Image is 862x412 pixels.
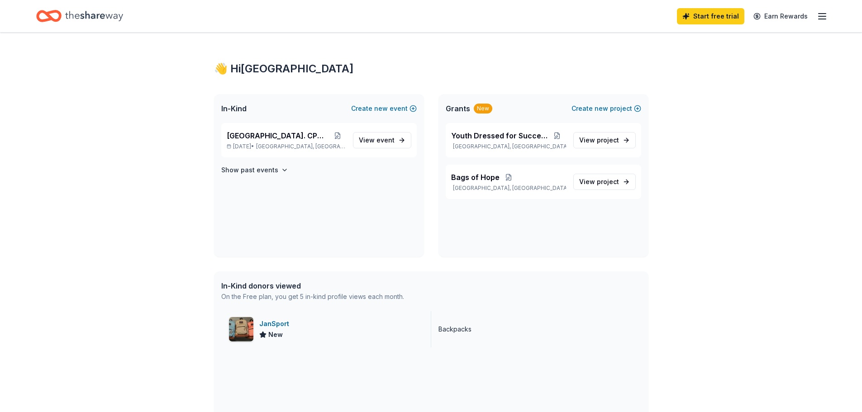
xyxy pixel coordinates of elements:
a: Start free trial [677,8,744,24]
span: new [595,103,608,114]
h4: Show past events [221,165,278,175]
div: In-Kind donors viewed [221,280,404,291]
span: View [579,135,619,146]
span: [GEOGRAPHIC_DATA]. CPWN Gala [227,130,330,141]
span: Bags of Hope [451,172,500,183]
button: Createnewevent [351,103,417,114]
p: [GEOGRAPHIC_DATA], [GEOGRAPHIC_DATA] [451,143,566,150]
span: event [376,136,395,144]
span: Youth Dressed for Success [451,130,548,141]
button: Createnewproject [571,103,641,114]
span: Grants [446,103,470,114]
span: new [374,103,388,114]
button: Show past events [221,165,288,175]
span: View [359,135,395,146]
span: project [597,136,619,144]
a: Earn Rewards [748,8,813,24]
p: [GEOGRAPHIC_DATA], [GEOGRAPHIC_DATA] [451,185,566,192]
a: View event [353,132,411,148]
div: On the Free plan, you get 5 in-kind profile views each month. [221,291,404,302]
span: New [268,329,283,340]
a: Home [36,5,123,27]
img: Image for JanSport [229,317,253,341]
div: JanSport [259,318,293,329]
span: View [579,176,619,187]
a: View project [573,174,636,190]
div: 👋 Hi [GEOGRAPHIC_DATA] [214,62,648,76]
span: In-Kind [221,103,247,114]
a: View project [573,132,636,148]
p: [DATE] • [227,143,346,150]
span: [GEOGRAPHIC_DATA], [GEOGRAPHIC_DATA] [256,143,345,150]
div: New [474,104,492,114]
div: Backpacks [438,324,471,335]
span: project [597,178,619,185]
